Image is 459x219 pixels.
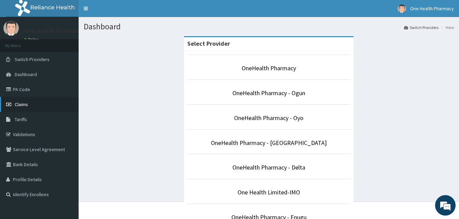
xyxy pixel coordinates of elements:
a: Online [24,37,40,42]
p: One Health Pharmacy [24,28,82,34]
a: OneHealth Pharmacy - Ogun [232,89,305,97]
a: OneHealth Pharmacy - [GEOGRAPHIC_DATA] [211,139,327,147]
a: One Health Limited-IMO [238,188,300,196]
div: Minimize live chat window [112,3,129,20]
span: One Health Pharmacy [410,5,454,12]
textarea: Type your message and hit 'Enter' [3,146,130,170]
a: OneHealth Pharmacy - Oyo [234,114,303,122]
strong: Select Provider [187,40,230,47]
a: OneHealth Pharmacy - Delta [232,163,305,171]
img: User Image [397,4,406,13]
span: Tariffs [15,116,27,122]
a: OneHealth Pharmacy [242,64,296,72]
img: d_794563401_company_1708531726252_794563401 [13,34,28,51]
h1: Dashboard [84,22,454,31]
div: Chat with us now [36,38,115,47]
span: Claims [15,101,28,107]
span: We're online! [40,66,94,135]
li: Here [439,25,454,30]
img: User Image [3,20,19,36]
span: Dashboard [15,71,37,77]
a: Switch Providers [404,25,438,30]
span: Switch Providers [15,56,50,62]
